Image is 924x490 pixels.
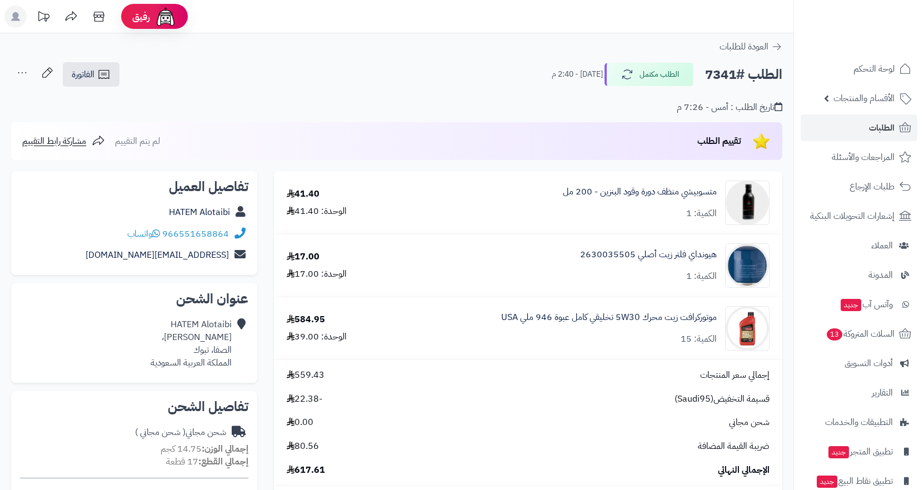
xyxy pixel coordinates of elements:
[828,446,849,458] span: جديد
[827,328,842,341] span: 13
[166,455,248,468] small: 17 قطعة
[29,6,57,31] a: تحديثات المنصة
[801,203,917,229] a: إشعارات التحويلات البنكية
[868,267,893,283] span: المدونة
[801,144,917,171] a: المراجعات والأسئلة
[720,40,782,53] a: العودة للطلبات
[287,464,325,477] span: 617.61
[135,426,226,439] div: شحن مجاني
[63,62,119,87] a: الفاتورة
[287,440,319,453] span: 80.56
[718,464,770,477] span: الإجمالي النهائي
[705,63,782,86] h2: الطلب #7341
[681,333,717,346] div: الكمية: 15
[135,426,186,439] span: ( شحن مجاني )
[202,442,248,456] strong: إجمالي الوزن:
[287,188,319,201] div: 41.40
[801,56,917,82] a: لوحة التحكم
[726,181,769,225] img: 2019-fuel-system-cleaner-200ml-90x90.png
[801,409,917,436] a: التطبيقات والخدمات
[845,356,893,371] span: أدوات التسويق
[801,173,917,200] a: طلبات الإرجاع
[686,207,717,220] div: الكمية: 1
[810,208,895,224] span: إشعارات التحويلات البنكية
[720,40,768,53] span: العودة للطلبات
[827,444,893,459] span: تطبيق المتجر
[22,134,86,148] span: مشاركة رابط التقييم
[20,292,248,306] h2: عنوان الشحن
[86,248,229,262] a: [EMAIL_ADDRESS][DOMAIN_NAME]
[817,476,837,488] span: جديد
[287,416,313,429] span: 0.00
[850,179,895,194] span: طلبات الإرجاع
[552,69,603,80] small: [DATE] - 2:40 م
[801,350,917,377] a: أدوات التسويق
[801,321,917,347] a: السلات المتروكة13
[287,313,325,326] div: 584.95
[801,291,917,318] a: وآتس آبجديد
[853,61,895,77] span: لوحة التحكم
[816,473,893,489] span: تطبيق نقاط البيع
[869,120,895,136] span: الطلبات
[801,232,917,259] a: العملاء
[826,326,895,342] span: السلات المتروكة
[726,243,769,288] img: 1706111417-71epwfB3CVL._AC_SX450_-90x90.jpg
[132,10,150,23] span: رفيق
[287,251,319,263] div: 17.00
[20,180,248,193] h2: تفاصيل العميل
[161,442,248,456] small: 14.75 كجم
[677,101,782,114] div: تاريخ الطلب : أمس - 7:26 م
[20,400,248,413] h2: تفاصيل الشحن
[833,91,895,106] span: الأقسام والمنتجات
[726,306,769,351] img: Motorcraft%205W%2030%20Full%20Synthetic%20Motor%20Oil_288x288.jpg.renditions.original-90x90.png
[151,318,232,369] div: HATEM Alotaibi [PERSON_NAME]، الصفا، تبوك المملكة العربية السعودية
[287,331,347,343] div: الوحدة: 39.00
[287,393,322,406] span: -22.38
[801,262,917,288] a: المدونة
[605,63,693,86] button: الطلب مكتمل
[729,416,770,429] span: شحن مجاني
[169,206,230,219] a: HATEM Alotaibi
[801,438,917,465] a: تطبيق المتجرجديد
[127,227,160,241] a: واتساب
[72,68,94,81] span: الفاتورة
[162,227,229,241] a: 966551658864
[871,238,893,253] span: العملاء
[825,414,893,430] span: التطبيقات والخدمات
[154,6,177,28] img: ai-face.png
[501,311,717,324] a: موتوركرافت زيت محرك 5W30 تخليقي كامل عبوة 946 ملي USA
[287,205,347,218] div: الوحدة: 41.40
[198,455,248,468] strong: إجمالي القطع:
[872,385,893,401] span: التقارير
[697,134,741,148] span: تقييم الطلب
[287,268,347,281] div: الوحدة: 17.00
[801,379,917,406] a: التقارير
[832,149,895,165] span: المراجعات والأسئلة
[801,114,917,141] a: الطلبات
[840,297,893,312] span: وآتس آب
[563,186,717,198] a: متسوبيشي منظف دورة وقود البنزين - 200 مل
[686,270,717,283] div: الكمية: 1
[675,393,770,406] span: قسيمة التخفيض(Saudi95)
[700,369,770,382] span: إجمالي سعر المنتجات
[698,440,770,453] span: ضريبة القيمة المضافة
[287,369,324,382] span: 559.43
[580,248,717,261] a: هيونداي فلتر زيت أصلي 2630035505
[115,134,160,148] span: لم يتم التقييم
[22,134,105,148] a: مشاركة رابط التقييم
[841,299,861,311] span: جديد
